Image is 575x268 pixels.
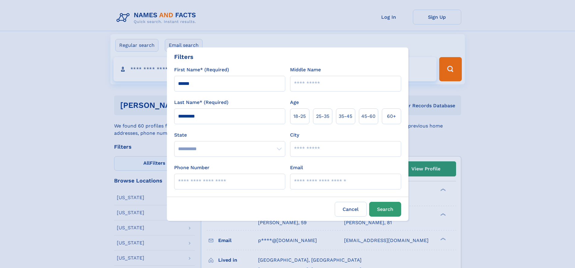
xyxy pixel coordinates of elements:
[174,164,209,171] label: Phone Number
[290,164,303,171] label: Email
[293,113,306,120] span: 18‑25
[290,66,321,73] label: Middle Name
[369,202,401,217] button: Search
[290,131,299,139] label: City
[339,113,352,120] span: 35‑45
[361,113,375,120] span: 45‑60
[316,113,329,120] span: 25‑35
[174,52,193,61] div: Filters
[174,66,229,73] label: First Name* (Required)
[335,202,367,217] label: Cancel
[174,131,285,139] label: State
[174,99,228,106] label: Last Name* (Required)
[387,113,396,120] span: 60+
[290,99,299,106] label: Age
